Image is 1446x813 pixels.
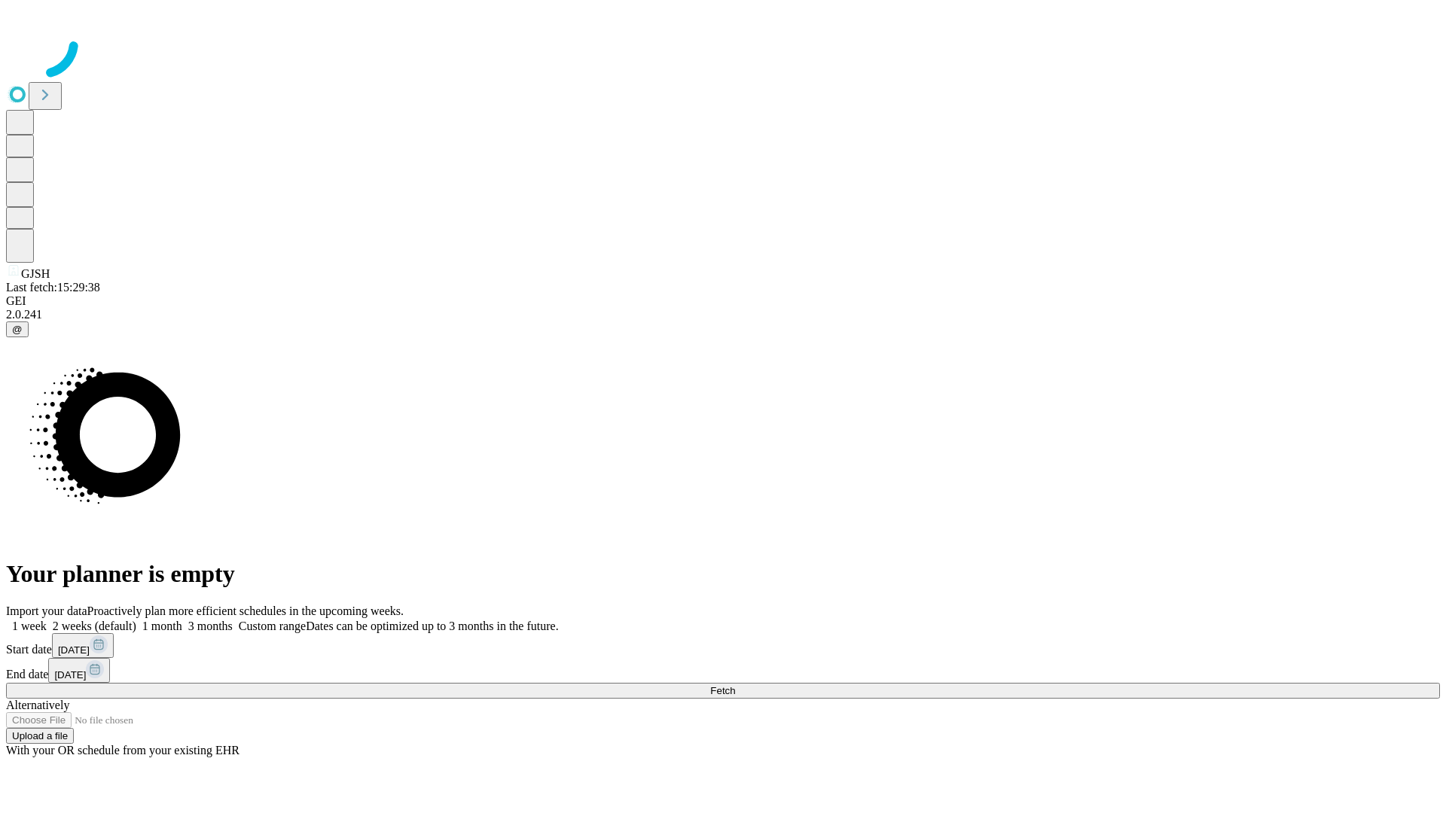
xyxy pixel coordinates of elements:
[6,560,1440,588] h1: Your planner is empty
[306,620,558,632] span: Dates can be optimized up to 3 months in the future.
[6,308,1440,321] div: 2.0.241
[52,633,114,658] button: [DATE]
[142,620,182,632] span: 1 month
[21,267,50,280] span: GJSH
[6,683,1440,699] button: Fetch
[6,728,74,744] button: Upload a file
[710,685,735,696] span: Fetch
[6,633,1440,658] div: Start date
[12,620,47,632] span: 1 week
[6,294,1440,308] div: GEI
[6,699,69,711] span: Alternatively
[54,669,86,681] span: [DATE]
[12,324,23,335] span: @
[6,321,29,337] button: @
[239,620,306,632] span: Custom range
[188,620,233,632] span: 3 months
[53,620,136,632] span: 2 weeks (default)
[58,644,90,656] span: [DATE]
[48,658,110,683] button: [DATE]
[6,604,87,617] span: Import your data
[87,604,404,617] span: Proactively plan more efficient schedules in the upcoming weeks.
[6,744,239,757] span: With your OR schedule from your existing EHR
[6,281,100,294] span: Last fetch: 15:29:38
[6,658,1440,683] div: End date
